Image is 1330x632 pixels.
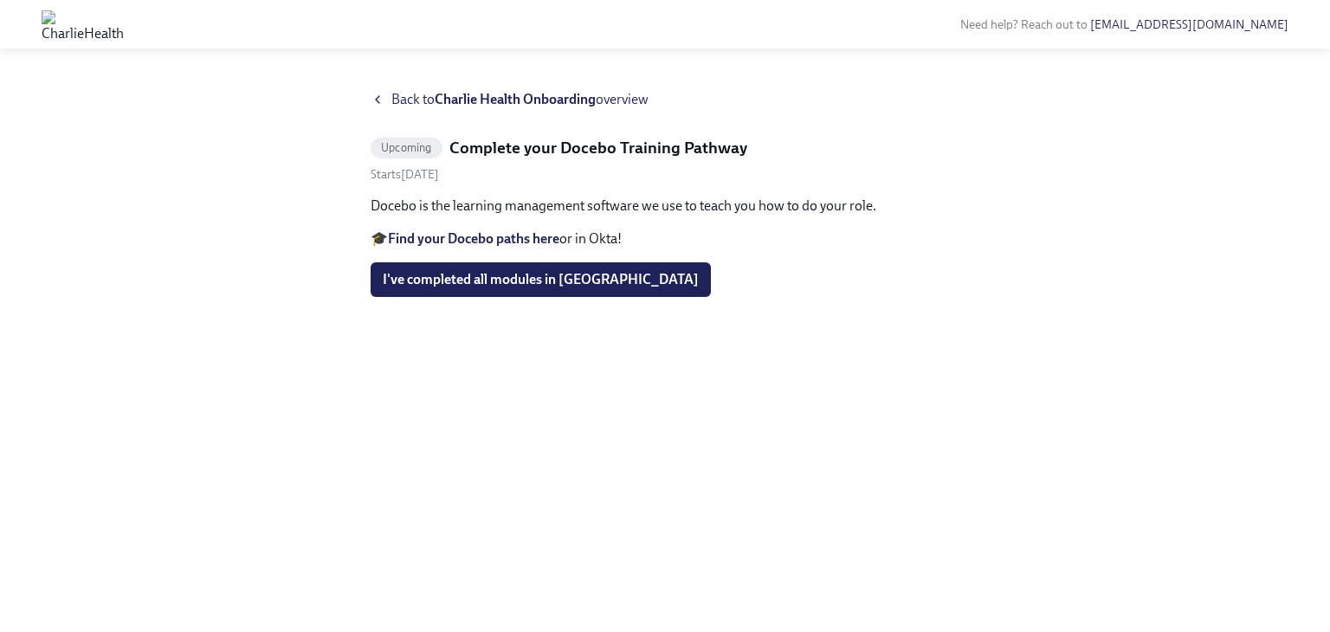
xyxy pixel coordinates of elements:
p: Docebo is the learning management software we use to teach you how to do your role. [371,197,959,216]
span: Need help? Reach out to [960,17,1288,32]
span: Upcoming [371,141,442,154]
span: Back to overview [391,90,649,109]
h5: Complete your Docebo Training Pathway [449,137,747,159]
a: Find your Docebo paths here [388,230,559,247]
strong: Charlie Health Onboarding [435,91,596,107]
button: I've completed all modules in [GEOGRAPHIC_DATA] [371,262,711,297]
a: [EMAIL_ADDRESS][DOMAIN_NAME] [1090,17,1288,32]
p: 🎓 or in Okta! [371,229,959,248]
img: CharlieHealth [42,10,124,38]
span: Starts [DATE] [371,167,439,182]
a: Back toCharlie Health Onboardingoverview [371,90,959,109]
span: I've completed all modules in [GEOGRAPHIC_DATA] [383,271,699,288]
